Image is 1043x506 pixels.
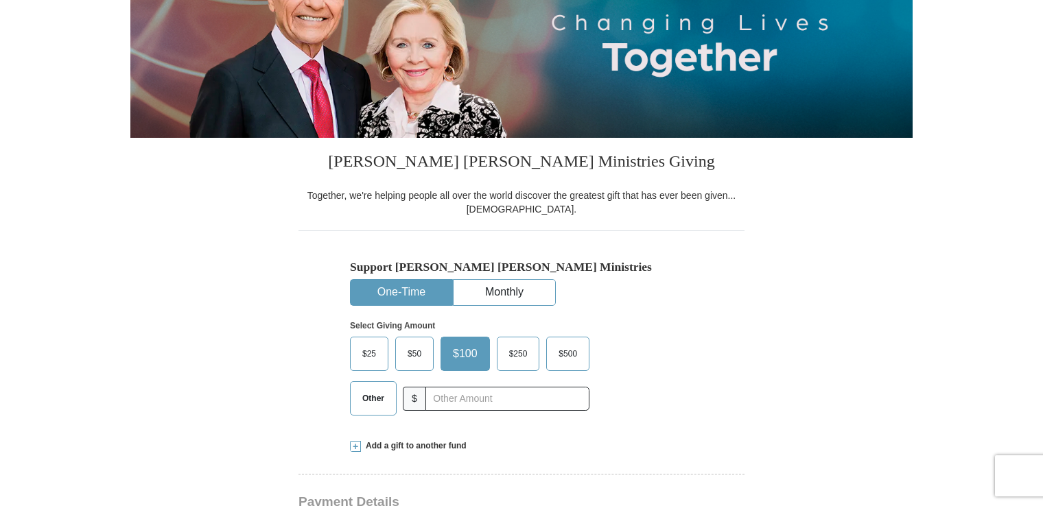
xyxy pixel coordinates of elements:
[425,387,589,411] input: Other Amount
[361,440,467,452] span: Add a gift to another fund
[298,189,745,216] div: Together, we're helping people all over the world discover the greatest gift that has ever been g...
[502,344,535,364] span: $250
[355,344,383,364] span: $25
[454,280,555,305] button: Monthly
[298,138,745,189] h3: [PERSON_NAME] [PERSON_NAME] Ministries Giving
[401,344,428,364] span: $50
[351,280,452,305] button: One-Time
[350,260,693,274] h5: Support [PERSON_NAME] [PERSON_NAME] Ministries
[350,321,435,330] strong: Select Giving Amount
[446,344,484,364] span: $100
[403,387,426,411] span: $
[355,388,391,409] span: Other
[552,344,584,364] span: $500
